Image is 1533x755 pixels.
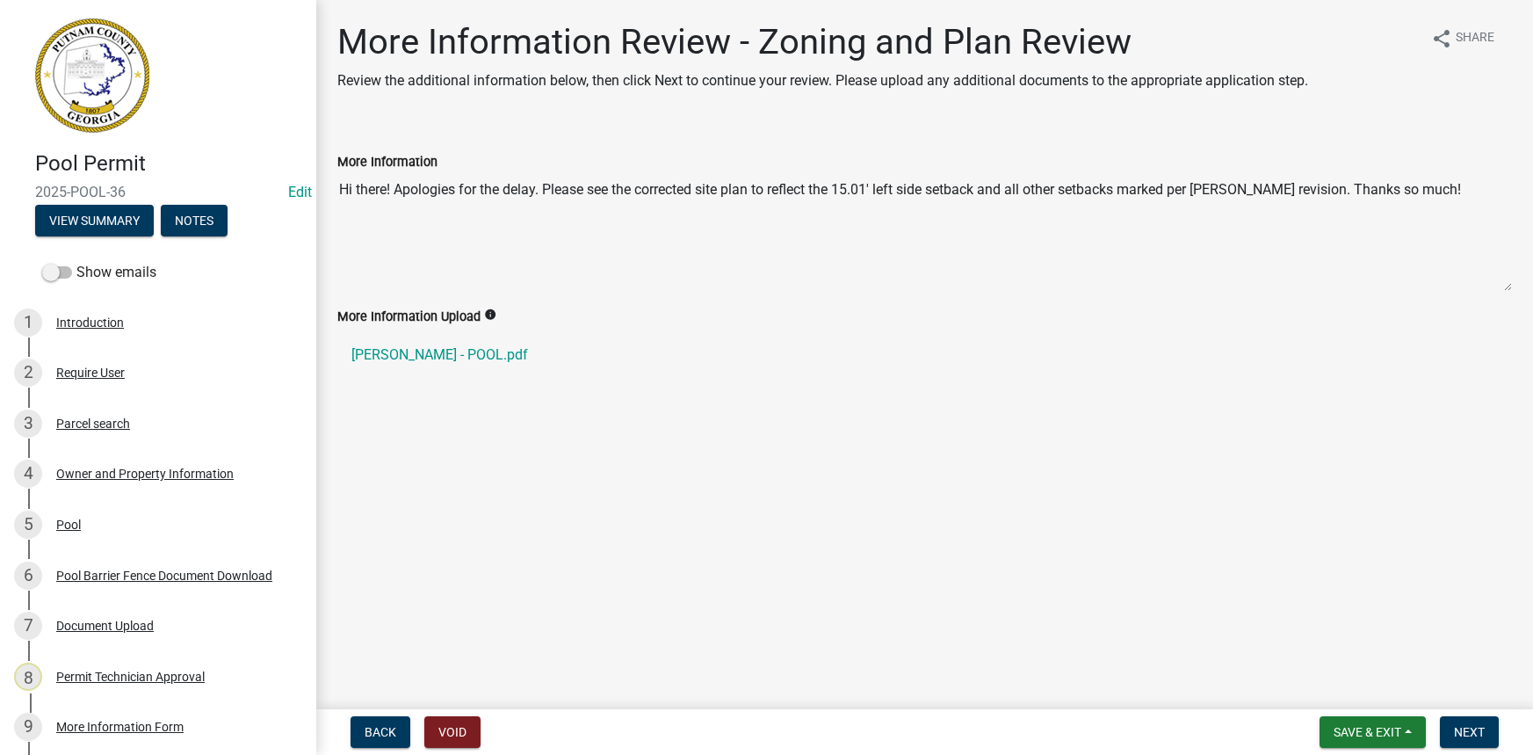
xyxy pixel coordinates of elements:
div: 8 [14,663,42,691]
div: 4 [14,460,42,488]
i: share [1431,28,1452,49]
div: More Information Form [56,721,184,733]
a: [PERSON_NAME] - POOL.pdf [337,334,1512,376]
span: Back [365,725,396,739]
div: Permit Technician Approval [56,671,205,683]
div: Pool [56,519,81,531]
p: Review the additional information below, then click Next to continue your review. Please upload a... [337,70,1308,91]
div: 5 [14,511,42,539]
button: shareShare [1417,21,1508,55]
wm-modal-confirm: Edit Application Number [288,184,312,200]
label: More Information Upload [337,311,481,323]
label: More Information [337,156,437,169]
div: 1 [14,309,42,337]
button: View Summary [35,205,154,236]
button: Next [1440,716,1499,748]
div: Owner and Property Information [56,468,234,480]
label: Show emails [42,262,156,283]
h4: Pool Permit [35,151,302,177]
wm-modal-confirm: Summary [35,214,154,229]
img: Putnam County, Georgia [35,18,149,133]
span: 2025-POOL-36 [35,184,281,200]
textarea: Hi there! Apologies for the delay. Please see the corrected site plan to reflect the 15.01' left ... [337,172,1512,292]
div: 3 [14,410,42,438]
a: Edit [288,184,312,200]
div: Introduction [56,316,124,329]
i: info [484,309,496,321]
button: Notes [161,205,228,236]
div: Require User [56,367,125,379]
wm-modal-confirm: Notes [161,214,228,229]
span: Next [1454,725,1485,739]
span: Save & Exit [1334,725,1401,739]
div: Document Upload [56,620,154,632]
h1: More Information Review - Zoning and Plan Review [337,21,1308,63]
button: Void [424,716,481,748]
span: Share [1456,28,1494,49]
div: 2 [14,359,42,387]
div: 6 [14,562,42,590]
button: Back [351,716,410,748]
button: Save & Exit [1320,716,1426,748]
div: 9 [14,713,42,741]
div: 7 [14,612,42,640]
div: Parcel search [56,417,130,430]
div: Pool Barrier Fence Document Download [56,570,272,582]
